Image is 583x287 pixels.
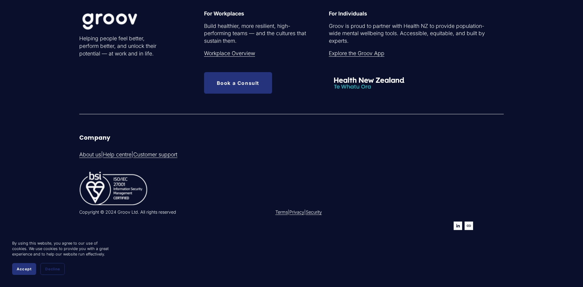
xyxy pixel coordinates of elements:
[12,263,36,275] button: Accept
[275,209,415,215] p: | |
[17,267,32,271] span: Accept
[204,50,255,57] a: Workplace Overview
[204,10,244,17] strong: For Workplaces
[329,10,367,17] strong: For Individuals
[133,151,177,159] a: Customer support
[40,263,65,275] button: Decline
[204,22,308,45] p: Build healthier, more resilient, high-performing teams — and the cultures that sustain them.
[329,50,384,57] a: Explore the Groov App
[103,151,131,159] a: Help centre
[45,267,60,271] span: Decline
[6,235,115,281] section: Cookie banner
[79,151,290,159] p: | |
[79,35,165,57] p: Helping people feel better, perform better, and unlock their potential — at work and in life.
[12,241,109,257] p: By using this website, you agree to our use of cookies. We use cookies to provide you with a grea...
[329,22,486,45] p: Groov is proud to partner with Health NZ to provide population-wide mental wellbeing tools. Acces...
[306,209,322,215] a: Security
[275,209,288,215] a: Terms
[204,72,272,94] a: Book a Consult
[465,222,473,230] a: URL
[454,222,462,230] a: LinkedIn
[79,151,101,159] a: About us
[79,209,290,215] p: Copyright © 2024 Groov Ltd. All rights reserved
[79,134,110,142] strong: Company
[289,209,304,215] a: Privacy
